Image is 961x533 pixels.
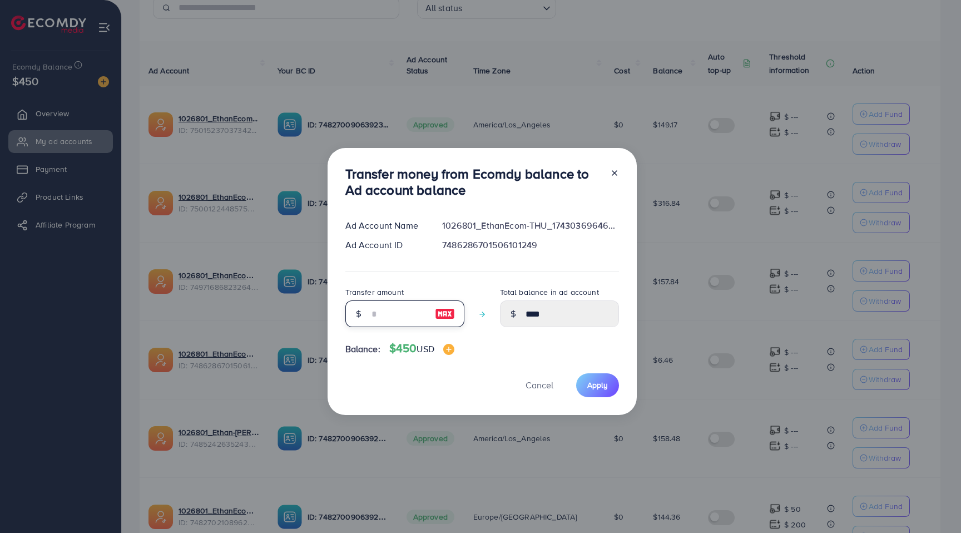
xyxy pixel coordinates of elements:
[576,373,619,397] button: Apply
[336,239,434,251] div: Ad Account ID
[526,379,553,391] span: Cancel
[433,239,627,251] div: 7486286701506101249
[336,219,434,232] div: Ad Account Name
[345,166,601,198] h3: Transfer money from Ecomdy balance to Ad account balance
[435,307,455,320] img: image
[914,483,953,525] iframe: Chat
[417,343,434,355] span: USD
[345,343,380,356] span: Balance:
[512,373,567,397] button: Cancel
[389,342,454,356] h4: $450
[443,344,454,355] img: image
[587,379,608,391] span: Apply
[345,287,404,298] label: Transfer amount
[500,287,599,298] label: Total balance in ad account
[433,219,627,232] div: 1026801_EthanEcom-THU_1743036964605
